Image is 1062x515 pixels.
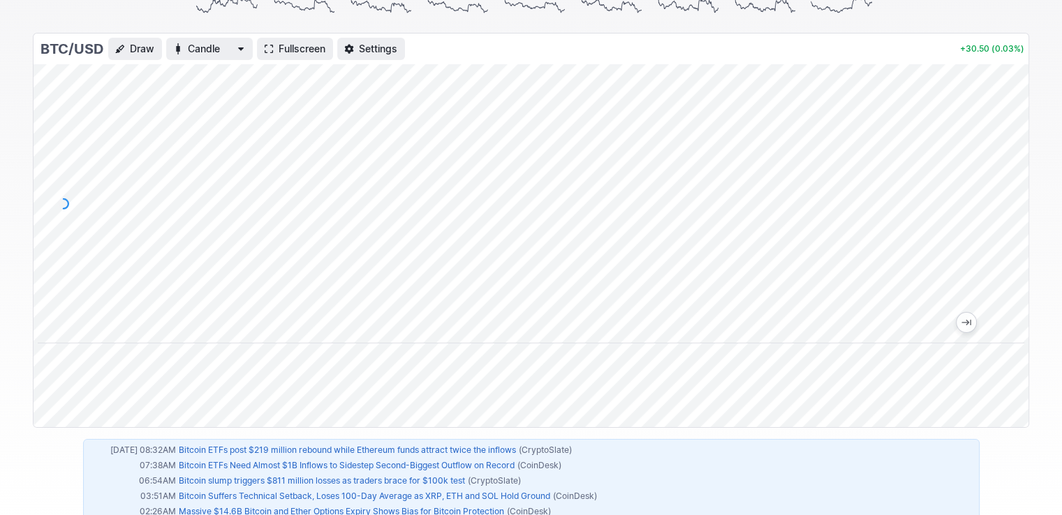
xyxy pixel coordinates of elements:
span: Fullscreen [279,42,325,56]
a: Bitcoin Suffers Technical Setback, Loses 100-Day Average as XRP, ETH and SOL Hold Ground [179,491,550,501]
span: Candle [188,42,231,56]
p: +30.50 (0.03%) [960,45,1024,53]
a: Fullscreen [257,38,333,60]
a: Bitcoin ETFs Need Almost $1B Inflows to Sidestep Second-Biggest Outflow on Record [179,460,515,470]
span: (CryptoSlate) [519,443,572,457]
span: Draw [130,42,154,56]
span: (CoinDesk) [517,458,561,472]
span: Settings [359,42,397,56]
a: Bitcoin ETFs post $219 million rebound while Ethereum funds attract twice the inflows [179,445,516,455]
h3: BTC/USD [40,39,104,59]
td: 06:54AM [87,473,177,488]
button: Chart Type [166,38,253,60]
td: [DATE] 08:32AM [87,442,177,458]
td: 03:51AM [87,488,177,504]
button: Jump to the most recent bar [957,313,976,332]
button: Draw [108,38,162,60]
button: Settings [337,38,405,60]
a: Bitcoin slump triggers $811 million losses as traders brace for $100k test [179,475,465,486]
span: (CryptoSlate) [468,474,521,488]
span: (CoinDesk) [553,489,597,503]
td: 07:38AM [87,458,177,473]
